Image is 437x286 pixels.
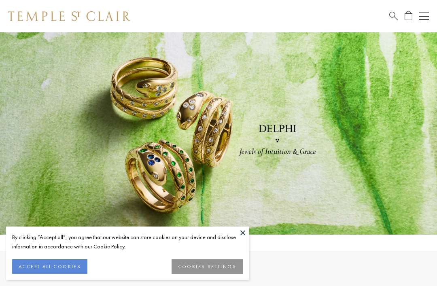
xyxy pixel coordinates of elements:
button: Open navigation [419,11,429,21]
button: COOKIES SETTINGS [172,259,243,274]
button: ACCEPT ALL COOKIES [12,259,87,274]
img: Temple St. Clair [8,11,130,21]
iframe: Gorgias live chat messenger [397,248,429,278]
a: Open Shopping Bag [405,11,412,21]
div: By clicking “Accept all”, you agree that our website can store cookies on your device and disclos... [12,233,243,251]
a: Search [389,11,398,21]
